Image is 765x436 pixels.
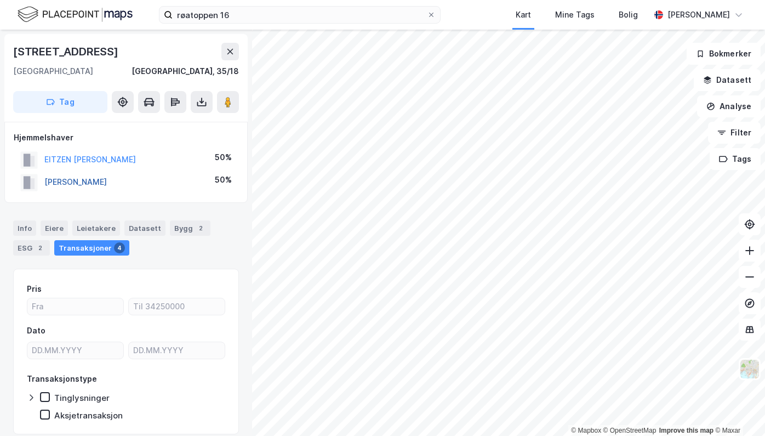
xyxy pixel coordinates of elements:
button: Tags [710,148,761,170]
input: DD.MM.YYYY [129,342,225,359]
div: [PERSON_NAME] [667,8,730,21]
iframe: Chat Widget [710,383,765,436]
input: Søk på adresse, matrikkel, gårdeiere, leietakere eller personer [173,7,427,23]
div: Pris [27,282,42,296]
div: Aksjetransaksjon [54,410,123,421]
div: 50% [215,173,232,186]
div: Transaksjoner [54,240,129,256]
input: Til 34250000 [129,298,225,315]
input: DD.MM.YYYY [27,342,123,359]
a: Improve this map [659,427,713,434]
div: 2 [195,223,206,234]
input: Fra [27,298,123,315]
button: Analyse [697,95,761,117]
div: Hjemmelshaver [14,131,238,144]
button: Bokmerker [687,43,761,65]
button: Filter [708,122,761,144]
div: Transaksjonstype [27,372,97,386]
div: [GEOGRAPHIC_DATA] [13,65,93,78]
div: Kart [516,8,531,21]
div: [STREET_ADDRESS] [13,43,121,60]
div: Datasett [124,220,165,236]
button: Datasett [694,69,761,91]
div: Eiere [41,220,68,236]
div: Mine Tags [555,8,595,21]
a: OpenStreetMap [603,427,656,434]
div: Leietakere [72,220,120,236]
div: 2 [35,242,45,253]
div: Info [13,220,36,236]
div: 50% [215,151,232,164]
img: logo.f888ab2527a4732fd821a326f86c7f29.svg [18,5,133,24]
div: Kontrollprogram for chat [710,383,765,436]
div: 4 [114,242,125,253]
div: [GEOGRAPHIC_DATA], 35/18 [132,65,239,78]
img: Z [739,359,760,380]
div: Bygg [170,220,210,236]
a: Mapbox [571,427,601,434]
div: ESG [13,240,50,256]
button: Tag [13,91,107,113]
div: Tinglysninger [54,393,110,403]
div: Dato [27,324,45,337]
div: Bolig [619,8,638,21]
